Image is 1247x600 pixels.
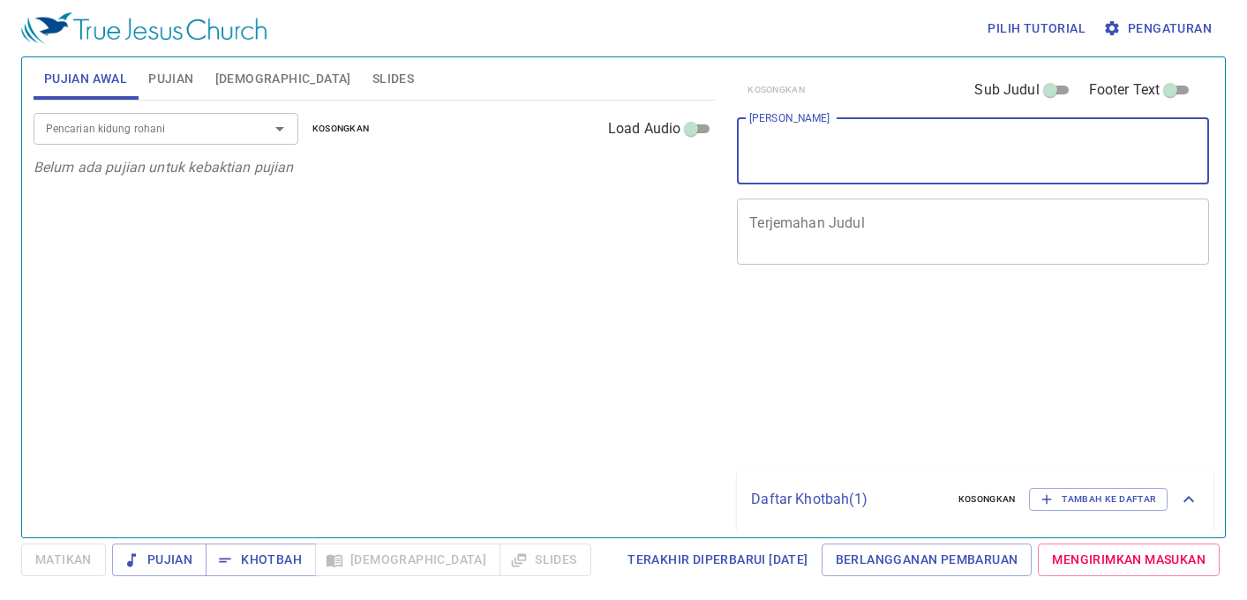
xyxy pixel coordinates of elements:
a: Berlangganan Pembaruan [822,544,1033,576]
button: Tambah ke Daftar [1029,488,1168,511]
button: Pilih tutorial [980,12,1093,45]
span: Pujian Awal [44,68,127,90]
span: Mengirimkan Masukan [1052,549,1206,571]
span: Khotbah [220,549,302,571]
span: [DEMOGRAPHIC_DATA] [215,68,351,90]
button: Khotbah [206,544,316,576]
span: Tambah ke Daftar [1040,491,1156,507]
span: Terakhir Diperbarui [DATE] [627,549,808,571]
span: Pengaturan [1107,18,1212,40]
span: Slides [372,68,414,90]
span: Kosongkan [958,491,1016,507]
span: Pilih tutorial [988,18,1085,40]
span: Berlangganan Pembaruan [836,549,1018,571]
span: Sub Judul [974,79,1039,101]
span: Load Audio [608,118,681,139]
a: Terakhir Diperbarui [DATE] [620,544,815,576]
button: Open [267,116,292,141]
p: Daftar Khotbah ( 1 ) [751,489,943,510]
i: Belum ada pujian untuk kebaktian pujian [34,159,294,176]
span: Pujian [126,549,192,571]
a: Mengirimkan Masukan [1038,544,1220,576]
button: Pengaturan [1100,12,1219,45]
button: Kosongkan [948,489,1026,510]
button: Kosongkan [302,118,380,139]
iframe: from-child [730,283,1116,463]
button: Pujian [112,544,207,576]
img: True Jesus Church [21,12,267,44]
span: Kosongkan [312,121,370,137]
span: Pujian [148,68,193,90]
div: Daftar Khotbah(1)KosongkanTambah ke Daftar [737,470,1213,529]
span: Footer Text [1089,79,1161,101]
